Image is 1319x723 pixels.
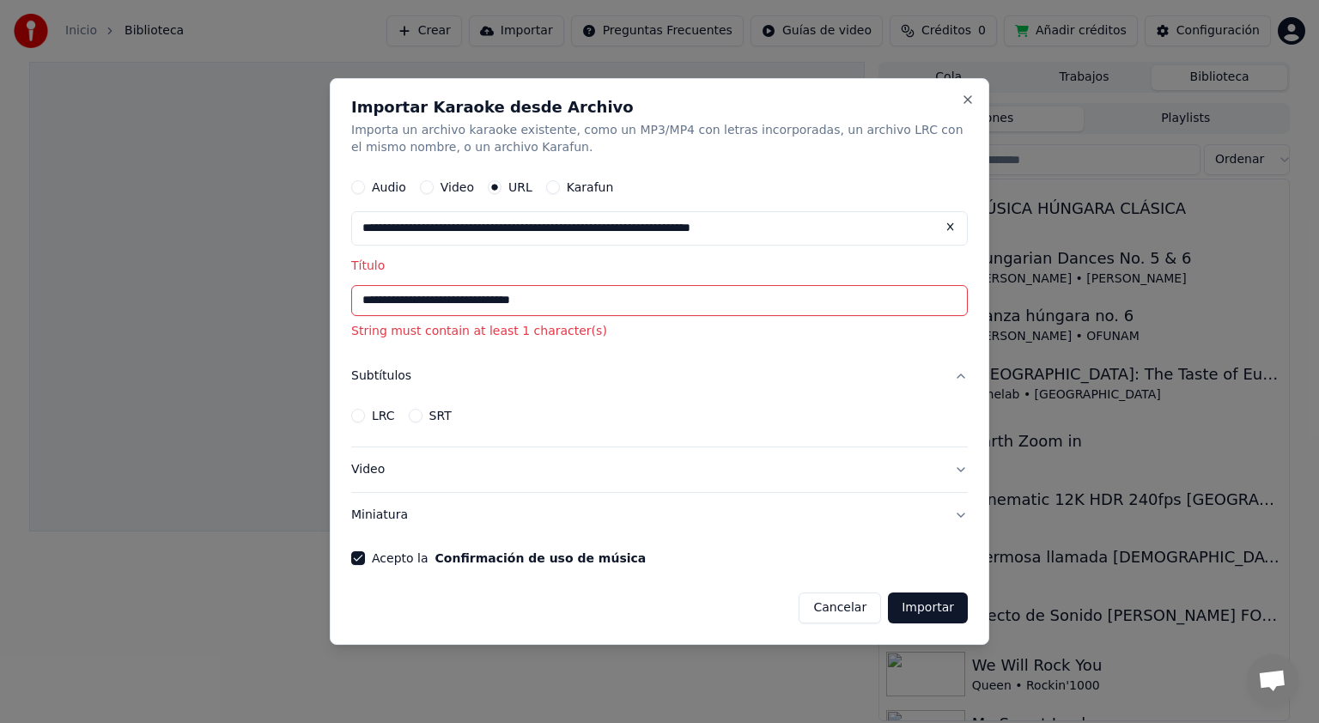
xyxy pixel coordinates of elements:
label: Acepto la [372,552,646,564]
label: LRC [372,410,395,422]
button: Miniatura [351,493,968,538]
button: Subtítulos [351,354,968,398]
button: Video [351,447,968,492]
button: Acepto la [435,552,647,564]
button: Cancelar [799,592,881,623]
label: Karafun [567,181,614,193]
label: SRT [429,410,452,422]
label: URL [508,181,532,193]
p: Importa un archivo karaoke existente, como un MP3/MP4 con letras incorporadas, un archivo LRC con... [351,122,968,156]
label: Audio [372,181,406,193]
label: Título [351,259,968,271]
div: Subtítulos [351,398,968,447]
p: String must contain at least 1 character(s) [351,323,968,340]
button: Importar [888,592,968,623]
h2: Importar Karaoke desde Archivo [351,100,968,115]
label: Video [441,181,474,193]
